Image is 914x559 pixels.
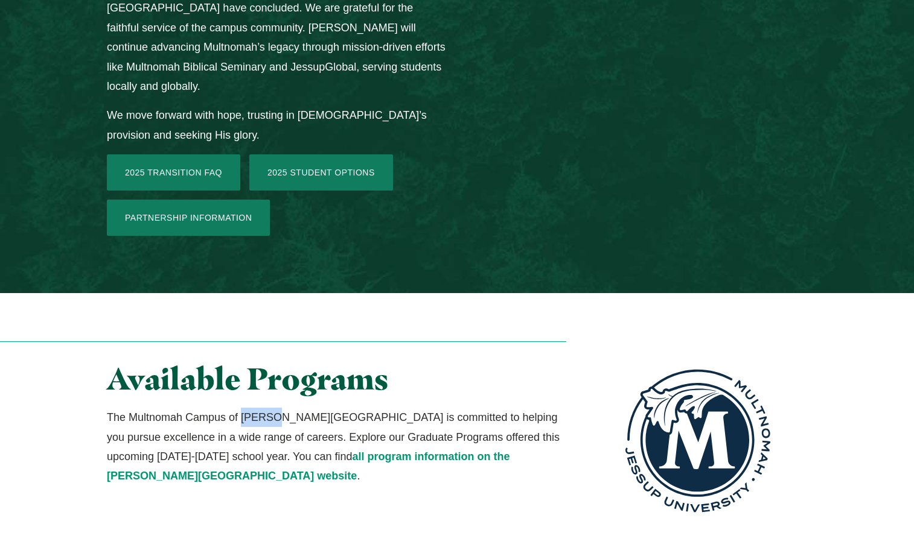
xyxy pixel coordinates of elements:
h2: Available Programs [107,362,566,396]
p: The Multnomah Campus of [PERSON_NAME][GEOGRAPHIC_DATA] is committed to helping you pursue excelle... [107,408,566,486]
a: 2025 Student Options [249,154,393,191]
a: 2025 Transition FAQ [107,154,240,191]
p: We move forward with hope, trusting in [DEMOGRAPHIC_DATA]’s provision and seeking His glory. [107,106,446,145]
a: Partnership Information [107,200,270,236]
